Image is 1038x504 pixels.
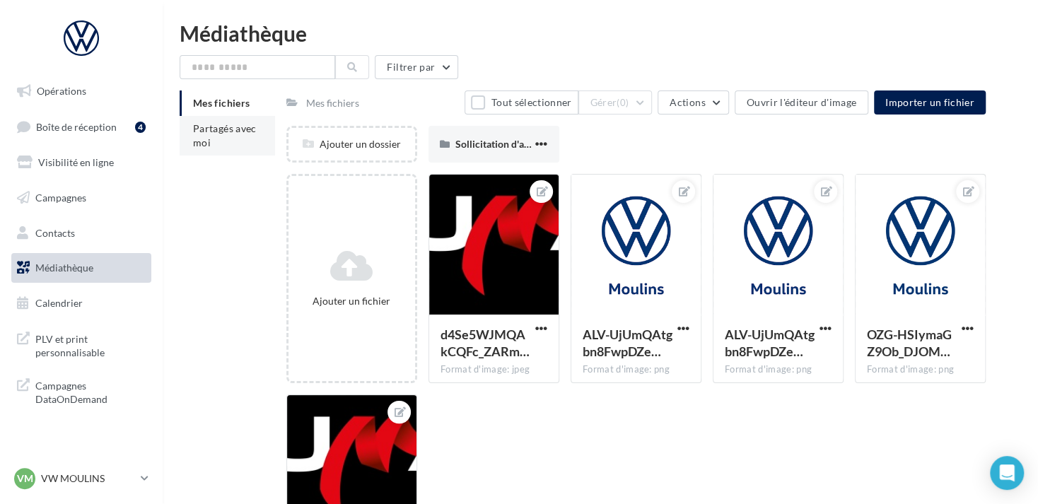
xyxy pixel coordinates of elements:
button: Filtrer par [375,55,458,79]
a: Calendrier [8,288,154,318]
a: Campagnes [8,183,154,213]
span: Partagés avec moi [193,122,257,148]
span: Opérations [37,85,86,97]
a: Visibilité en ligne [8,148,154,177]
a: Campagnes DataOnDemand [8,370,154,412]
span: Mes fichiers [193,97,250,109]
span: OZG-HSIymaGZ9Ob_DJOMgGcZx9DKDeRevkAFzZOOM0T3XIQ2DRsoUB4g-PJJ7nCAdCxcebD4e0XjUz0z1w=s0 [867,327,952,359]
a: VM VW MOULINS [11,465,151,492]
button: Importer un fichier [874,90,986,115]
span: Campagnes DataOnDemand [35,376,146,406]
span: ALV-UjUmQAtgbn8FwpDZe30HOMXoOl-mDatpMz83Fhh9RqrYOvYrs-mQ [583,327,672,359]
span: (0) [617,97,629,108]
div: Mes fichiers [306,96,359,110]
div: Format d'image: jpeg [441,363,547,376]
a: Contacts [8,218,154,248]
span: Visibilité en ligne [38,156,114,168]
button: Ouvrir l'éditeur d'image [735,90,868,115]
span: ALV-UjUmQAtgbn8FwpDZe30HOMXoOl-mDatpMz83Fhh9RqrYOvYrs-mQ [725,327,815,359]
span: Campagnes [35,192,86,204]
span: VM [17,471,33,486]
a: Opérations [8,76,154,106]
span: PLV et print personnalisable [35,329,146,360]
div: 4 [135,122,146,133]
button: Gérer(0) [578,90,653,115]
div: Ajouter un dossier [288,137,415,151]
span: Médiathèque [35,262,93,274]
div: Ajouter un fichier [294,294,409,308]
a: PLV et print personnalisable [8,324,154,365]
a: Médiathèque [8,253,154,283]
div: Médiathèque [180,23,1021,44]
p: VW MOULINS [41,471,135,486]
div: Format d'image: png [583,363,689,376]
span: Calendrier [35,297,83,309]
button: Actions [658,90,728,115]
span: Importer un fichier [885,96,974,108]
span: Contacts [35,226,75,238]
span: Sollicitation d'avis [455,138,536,150]
div: Format d'image: png [725,363,832,376]
span: Actions [670,96,705,108]
span: Boîte de réception [36,120,117,132]
span: d4Se5WJMQAkCQFc_ZARmZGRHuDIOjw_QnATYqAGi1HKXR4higSGDcTwaHVdp-G4zsGfFn_fBRme_XaIgog=s0 [441,327,530,359]
button: Tout sélectionner [465,90,578,115]
a: Boîte de réception4 [8,112,154,142]
div: Format d'image: png [867,363,974,376]
div: Open Intercom Messenger [990,456,1024,490]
